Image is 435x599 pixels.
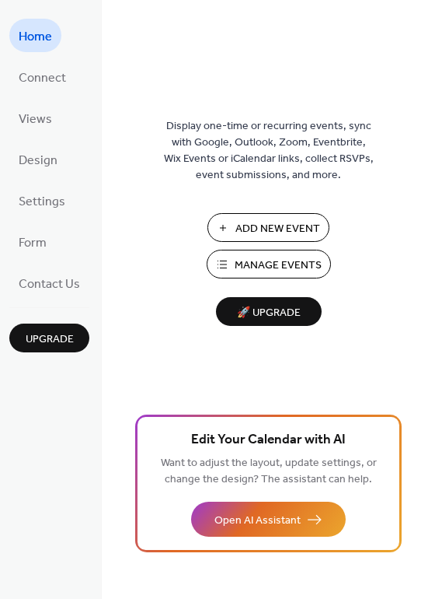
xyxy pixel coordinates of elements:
[161,453,377,490] span: Want to adjust the layout, update settings, or change the design? The assistant can help.
[207,250,331,278] button: Manage Events
[19,107,52,131] span: Views
[207,213,329,242] button: Add New Event
[191,429,346,451] span: Edit Your Calendar with AI
[225,303,312,324] span: 🚀 Upgrade
[235,221,320,237] span: Add New Event
[19,231,47,255] span: Form
[9,101,61,135] a: Views
[235,257,322,274] span: Manage Events
[9,266,89,299] a: Contact Us
[26,331,74,348] span: Upgrade
[9,60,75,93] a: Connect
[214,513,301,529] span: Open AI Assistant
[19,66,66,90] span: Connect
[9,225,56,258] a: Form
[216,297,322,326] button: 🚀 Upgrade
[9,19,61,52] a: Home
[19,149,57,173] span: Design
[19,190,65,214] span: Settings
[9,184,75,217] a: Settings
[191,502,346,537] button: Open AI Assistant
[19,272,80,296] span: Contact Us
[9,142,67,176] a: Design
[164,118,374,184] span: Display one-time or recurring events, sync with Google, Outlook, Zoom, Eventbrite, Wix Events or ...
[19,25,52,49] span: Home
[9,324,89,352] button: Upgrade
